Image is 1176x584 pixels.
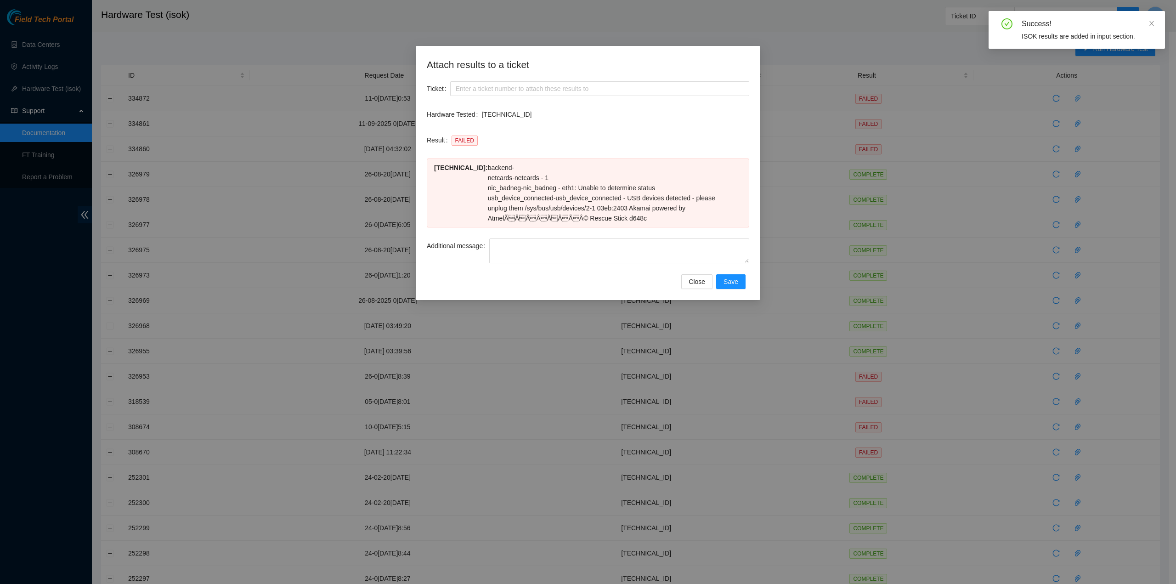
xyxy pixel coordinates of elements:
span: usb_device_connected - [488,194,556,202]
span: [TECHNICAL_ID] : [434,164,488,171]
span: nic_badneg - eth1: Unable to determine status [523,184,655,192]
span: nic_badneg - [488,184,523,192]
span: Additional message [427,241,483,251]
span: close [1148,20,1155,27]
span: Close [689,277,705,287]
span: check-circle [1001,18,1012,29]
div: Success! [1022,18,1154,29]
input: Enter a ticket number to attach these results to [450,81,749,96]
div: ISOK results are added in input section. [1022,31,1154,41]
span: backend - [488,164,514,171]
span: Ticket [427,84,444,94]
button: Close [681,274,712,289]
h2: Attach results to a ticket [427,57,749,72]
span: Hardware Tested [427,109,475,119]
span: netcards - [488,174,514,181]
p: [TECHNICAL_ID] [481,109,749,119]
span: Result [427,135,445,145]
span: Save [724,277,738,287]
span: netcards - 1 [514,174,548,181]
span: usb_device_connected - USB devices detected - please unplug them /sys/bus/usb/devices/2-1 03eb:24... [488,194,715,222]
button: Save [716,274,746,289]
span: FAILED [452,136,478,146]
